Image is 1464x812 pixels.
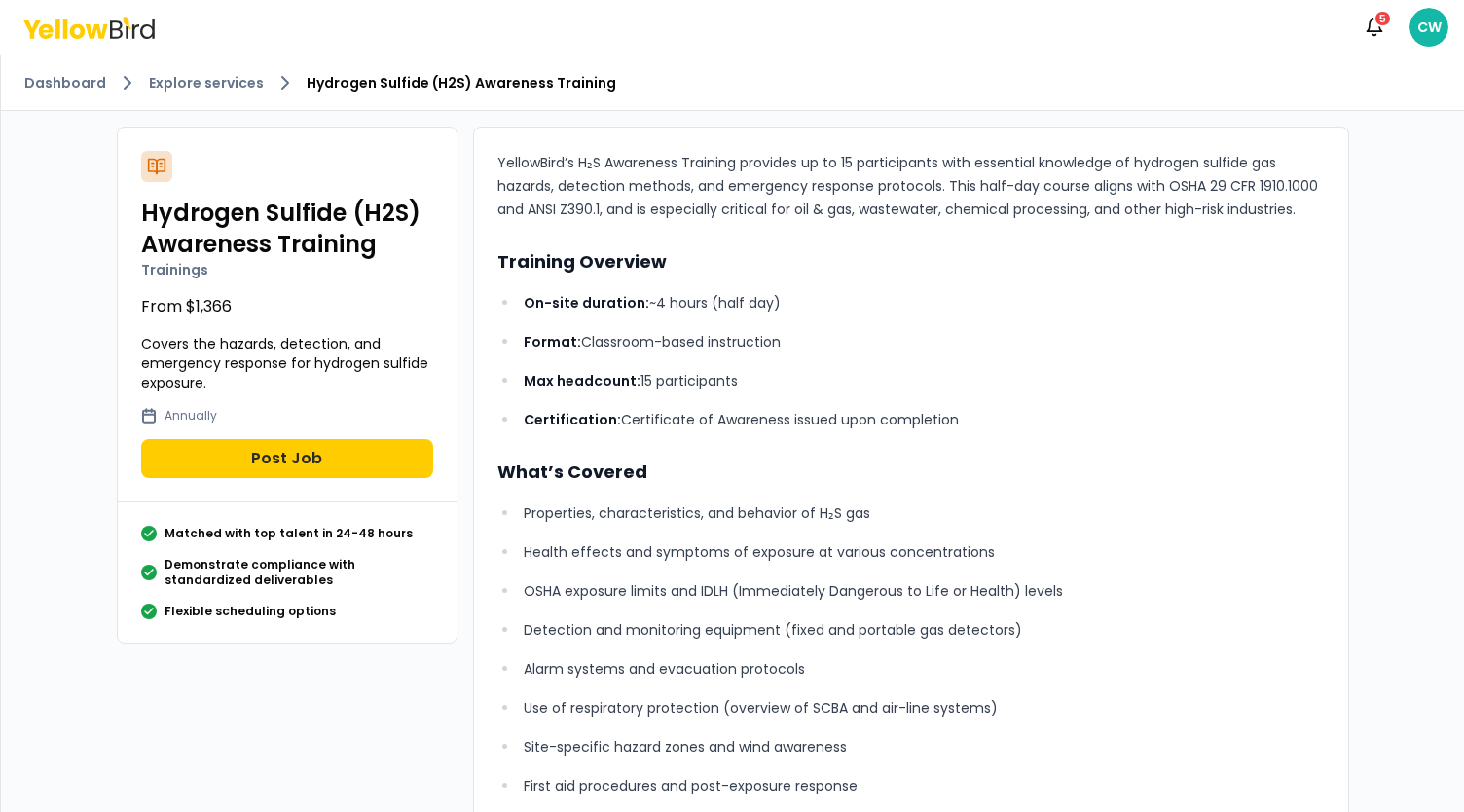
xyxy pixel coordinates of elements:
span: Hydrogen Sulfide (H2S) Awareness Training [307,73,616,92]
p: Site-specific hazard zones and wind awareness [524,735,1324,758]
h2: Hydrogen Sulfide (H2S) Awareness Training [141,198,433,260]
button: 5 [1355,8,1394,47]
strong: Certification: [524,410,621,429]
p: Demonstrate compliance with standardized deliverables [165,557,433,588]
p: ~4 hours (half day) [524,291,1324,314]
p: Matched with top talent in 24-48 hours [165,526,413,541]
p: Classroom-based instruction [524,330,1324,353]
p: Health effects and symptoms of exposure at various concentrations [524,540,1324,564]
p: 15 participants [524,369,1324,392]
div: 5 [1373,10,1392,27]
p: First aid procedures and post-exposure response [524,774,1324,797]
p: Alarm systems and evacuation protocols [524,657,1324,681]
p: Flexible scheduling options [165,604,336,619]
strong: Format: [524,332,581,351]
strong: On-site duration: [524,293,649,313]
strong: Training Overview [497,249,667,274]
p: OSHA exposure limits and IDLH (Immediately Dangerous to Life or Health) levels [524,579,1324,603]
p: Certificate of Awareness issued upon completion [524,408,1324,431]
a: Dashboard [24,73,106,92]
nav: breadcrumb [24,71,1441,94]
a: Explore services [149,73,264,92]
strong: What’s Covered [497,460,647,484]
p: Use of respiratory protection (overview of SCBA and air-line systems) [524,696,1324,720]
strong: Max headcount: [524,371,640,390]
p: Annually [165,408,217,424]
p: Properties, characteristics, and behavior of H₂S gas [524,501,1324,525]
p: Covers the hazards, detection, and emergency response for hydrogen sulfide exposure. [141,334,433,392]
p: Trainings [141,260,433,279]
p: Detection and monitoring equipment (fixed and portable gas detectors) [524,618,1324,642]
p: YellowBird’s H₂S Awareness Training provides up to 15 participants with essential knowledge of hy... [497,151,1325,221]
button: Post Job [141,439,433,478]
p: From $1,366 [141,295,433,318]
span: CW [1409,8,1448,47]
